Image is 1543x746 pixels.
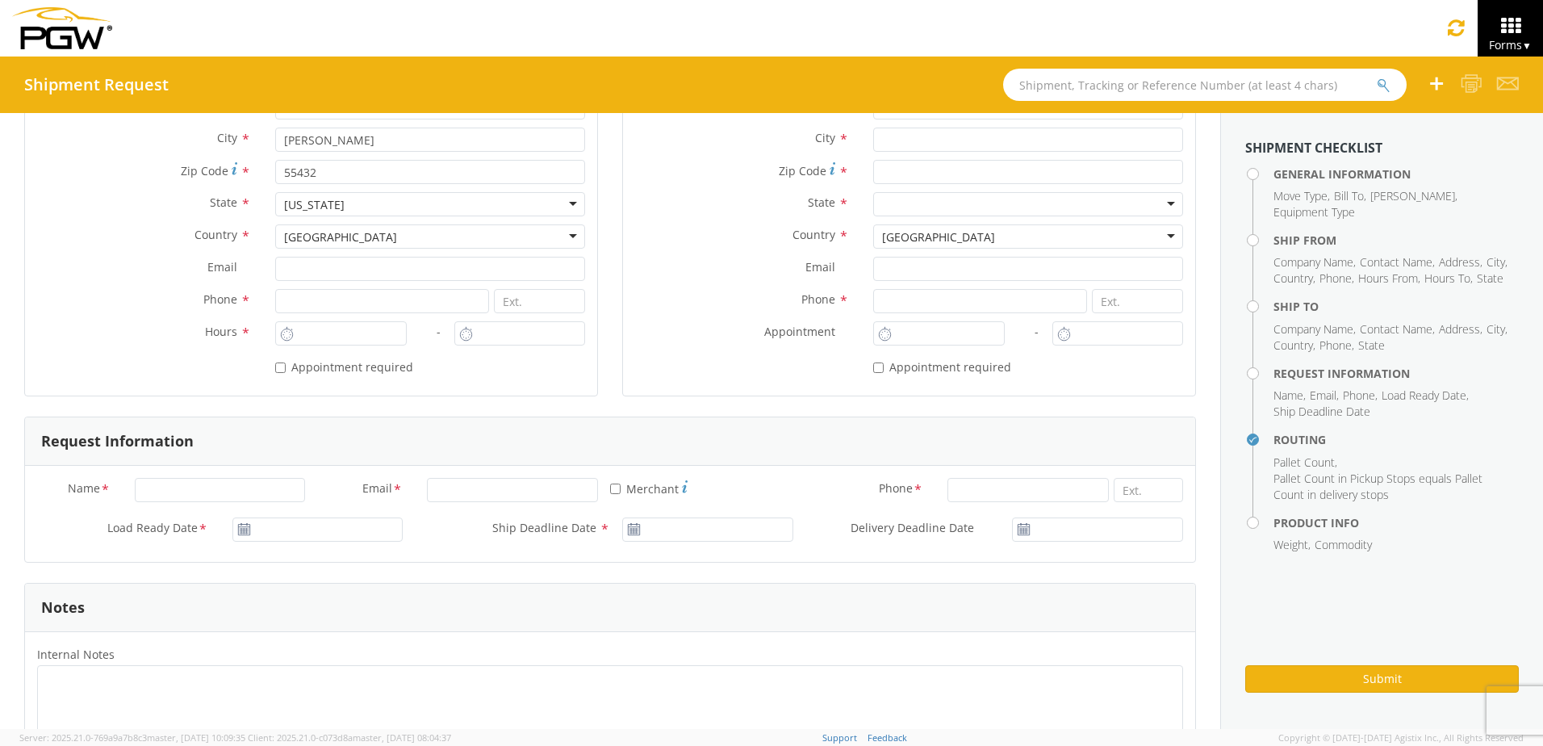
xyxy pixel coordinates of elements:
[1370,188,1457,204] li: ,
[353,731,451,744] span: master, [DATE] 08:04:37
[24,76,169,94] h4: Shipment Request
[1477,270,1503,286] span: State
[851,520,974,535] span: Delivery Deadline Date
[1092,289,1183,313] input: Ext.
[1439,254,1480,270] span: Address
[1273,367,1519,379] h4: Request Information
[610,484,621,494] input: Merchant
[1273,434,1519,446] h4: Routing
[1489,37,1532,52] span: Forms
[808,195,835,210] span: State
[873,363,884,373] input: Appointment required
[868,731,907,744] a: Feedback
[1273,517,1519,529] h4: Product Info
[107,520,198,539] span: Load Ready Date
[1273,388,1303,403] span: Name
[1360,321,1435,337] li: ,
[764,324,835,339] span: Appointment
[1319,270,1354,287] li: ,
[1273,455,1337,471] li: ,
[41,434,194,450] h3: Request Information
[1358,270,1420,287] li: ,
[1245,665,1519,693] button: Submit
[1334,188,1364,203] span: Bill To
[1315,537,1372,552] span: Commodity
[1273,254,1353,270] span: Company Name
[873,357,1014,375] label: Appointment required
[1487,254,1505,270] span: City
[217,130,237,145] span: City
[1273,270,1315,287] li: ,
[1360,321,1432,337] span: Contact Name
[1319,337,1352,353] span: Phone
[1310,388,1336,403] span: Email
[1360,254,1432,270] span: Contact Name
[1273,254,1356,270] li: ,
[362,480,392,499] span: Email
[275,363,286,373] input: Appointment required
[494,289,585,313] input: Ext.
[181,163,228,178] span: Zip Code
[1424,270,1470,286] span: Hours To
[1358,337,1385,353] span: State
[194,227,237,242] span: Country
[1358,270,1418,286] span: Hours From
[1245,139,1382,157] strong: Shipment Checklist
[1439,254,1482,270] li: ,
[1522,39,1532,52] span: ▼
[1273,388,1306,404] li: ,
[792,227,835,242] span: Country
[1273,300,1519,312] h4: Ship To
[1370,188,1455,203] span: [PERSON_NAME]
[801,291,835,307] span: Phone
[37,647,115,662] span: Internal Notes
[68,480,100,499] span: Name
[1424,270,1473,287] li: ,
[1343,388,1375,403] span: Phone
[492,520,596,535] span: Ship Deadline Date
[779,163,826,178] span: Zip Code
[1273,188,1328,203] span: Move Type
[284,197,345,213] div: [US_STATE]
[1360,254,1435,270] li: ,
[1273,321,1356,337] li: ,
[1382,388,1469,404] li: ,
[1273,204,1355,220] span: Equipment Type
[1273,321,1353,337] span: Company Name
[1487,321,1507,337] li: ,
[1003,69,1407,101] input: Shipment, Tracking or Reference Number (at least 4 chars)
[19,731,245,744] span: Server: 2025.21.0-769a9a7b8c3
[284,229,397,245] div: [GEOGRAPHIC_DATA]
[1273,168,1519,180] h4: General Information
[822,731,857,744] a: Support
[1273,471,1482,502] span: Pallet Count in Pickup Stops equals Pallet Count in delivery stops
[1273,537,1308,552] span: Weight
[1310,388,1339,404] li: ,
[1487,254,1507,270] li: ,
[147,731,245,744] span: master, [DATE] 10:09:35
[1319,270,1352,286] span: Phone
[610,478,688,497] label: Merchant
[203,291,237,307] span: Phone
[1273,270,1313,286] span: Country
[1035,324,1039,339] span: -
[248,731,451,744] span: Client: 2025.21.0-c073d8a
[1273,234,1519,246] h4: Ship From
[207,259,237,275] span: Email
[275,357,416,375] label: Appointment required
[1343,388,1378,404] li: ,
[1487,321,1505,337] span: City
[1273,537,1311,553] li: ,
[1439,321,1482,337] li: ,
[882,229,995,245] div: [GEOGRAPHIC_DATA]
[1273,337,1313,353] span: Country
[210,195,237,210] span: State
[1334,188,1366,204] li: ,
[805,259,835,275] span: Email
[1439,321,1480,337] span: Address
[1273,337,1315,354] li: ,
[1382,388,1466,403] span: Load Ready Date
[437,324,441,339] span: -
[41,600,85,616] h3: Notes
[1273,188,1330,204] li: ,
